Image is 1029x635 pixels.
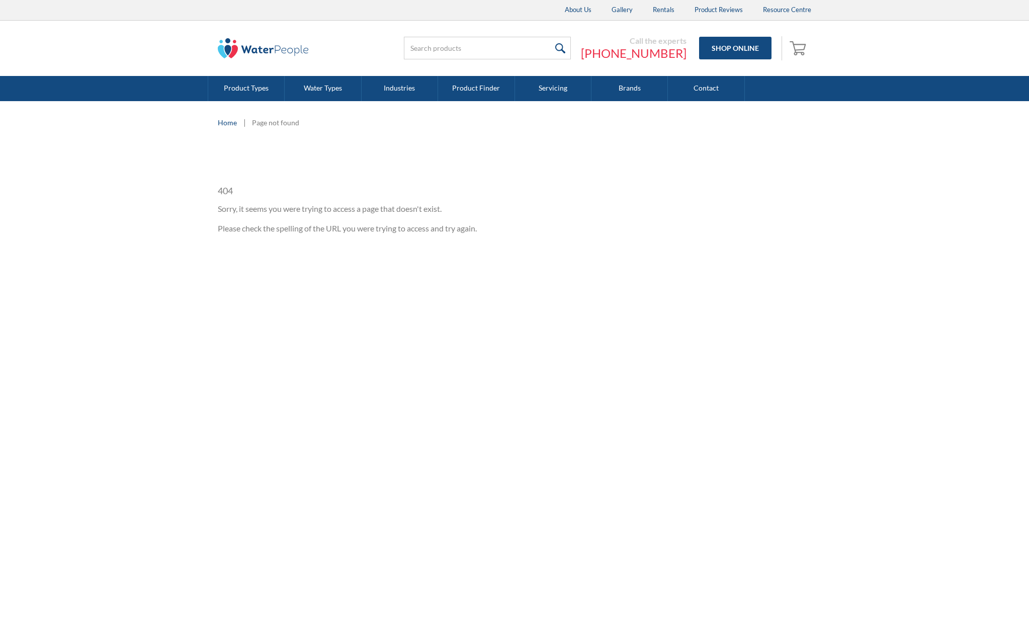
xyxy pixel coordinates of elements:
img: shopping cart [790,40,809,56]
a: Brands [591,76,668,101]
img: The Water People [218,38,308,58]
div: Call the experts [581,36,687,46]
div: | [242,116,247,128]
a: Product Types [208,76,285,101]
a: Servicing [515,76,591,101]
p: Sorry, it seems you were trying to access a page that doesn't exist. [218,203,610,215]
a: Industries [362,76,438,101]
p: Please check the spelling of the URL you were trying to access and try again. [218,222,610,234]
a: Contact [668,76,744,101]
a: Product Finder [438,76,514,101]
h1: 404 [218,184,610,198]
a: [PHONE_NUMBER] [581,46,687,61]
a: Shop Online [699,37,771,59]
a: Water Types [285,76,361,101]
input: Search products [404,37,571,59]
div: Page not found [252,117,299,128]
a: Open cart [787,36,811,60]
a: Home [218,117,237,128]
